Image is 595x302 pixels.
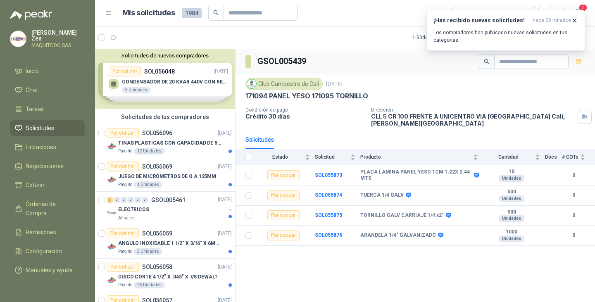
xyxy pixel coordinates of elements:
[433,29,578,44] p: Los compradores han publicado nuevas solicitudes en tus categorías.
[267,210,300,220] div: Por cotizar
[315,212,342,218] a: SOL055875
[118,273,218,281] p: DISCO CORTE 4 1/2" X .045" X 7/8 DEWALT
[26,228,56,237] span: Remisiones
[257,149,315,165] th: Estado
[122,7,175,19] h1: Mis solicitudes
[315,172,342,178] a: SOL055873
[315,149,360,165] th: Solicitud
[26,200,77,218] span: Órdenes de Compra
[95,225,235,259] a: Por cotizarSOL056059[DATE] Company LogoANGULO INOXIDABLE 1 1/2" X 3/16" X 6MTSPatojito2 Unidades
[107,197,113,203] div: 5
[578,4,588,12] span: 7
[10,139,85,155] a: Licitaciones
[118,148,132,155] p: Patojito
[483,209,540,216] b: 500
[182,8,202,18] span: 1984
[10,82,85,98] a: Chat
[10,120,85,136] a: Solicitudes
[107,208,117,218] img: Company Logo
[360,232,436,239] b: ARANDELA 1/4" GALVANIZADO
[10,158,85,174] a: Negociaciones
[118,139,221,147] p: TINAS PLASTICAS CON CAPACIDAD DE 50 KG
[31,30,85,41] p: [PERSON_NAME] Zea
[562,171,585,179] b: 0
[483,229,540,235] b: 1000
[114,197,120,203] div: 0
[267,170,300,180] div: Por cotizar
[26,86,38,95] span: Chat
[118,282,132,288] p: Patojito
[142,197,148,203] div: 0
[533,17,571,24] span: hace 29 minutos
[218,163,232,171] p: [DATE]
[26,247,62,256] span: Configuración
[118,173,216,181] p: JUEGO DE MICRÓMETROS DE O A 125MM
[245,107,364,113] p: Condición de pago
[142,164,172,169] p: SOL056069
[483,189,540,195] b: 500
[484,59,490,64] span: search
[10,10,52,20] img: Logo peakr
[10,177,85,193] a: Cotizar
[218,230,232,238] p: [DATE]
[562,231,585,239] b: 0
[245,78,323,90] div: Club Campestre de Cali
[360,154,471,160] span: Producto
[135,197,141,203] div: 0
[26,162,64,171] span: Negociaciones
[247,79,256,88] img: Company Logo
[95,109,235,125] div: Solicitudes de tus compradores
[315,154,349,160] span: Solicitud
[98,52,232,59] button: Solicitudes de nuevos compradores
[26,105,44,114] span: Tareas
[107,128,139,138] div: Por cotizar
[118,248,132,255] p: Patojito
[95,125,235,158] a: Por cotizarSOL056096[DATE] Company LogoTINAS PLASTICAS CON CAPACIDAD DE 50 KGPatojito12 Unidades
[257,55,307,68] h3: GSOL005439
[360,212,444,219] b: TORNILLO GALV CARRIAJE 1/4 x2"
[95,158,235,192] a: Por cotizarSOL056069[DATE] Company LogoJUEGO DE MICRÓMETROS DE O A 125MMPatojito1 Unidades
[218,196,232,204] p: [DATE]
[26,124,54,133] span: Solicitudes
[499,215,524,222] div: Unidades
[326,80,343,88] p: [DATE]
[499,235,524,242] div: Unidades
[433,17,529,24] h3: ¡Has recibido nuevas solicitudes!
[134,282,165,288] div: 25 Unidades
[562,212,585,219] b: 0
[545,149,562,165] th: Docs
[134,248,162,255] div: 2 Unidades
[562,191,585,199] b: 0
[151,197,186,203] p: GSOL005461
[483,154,533,160] span: Cantidad
[107,242,117,252] img: Company Logo
[371,113,574,127] p: CLL 5 CR 100 FRENTE A UNICENTRO VIA [GEOGRAPHIC_DATA] Cali , [PERSON_NAME][GEOGRAPHIC_DATA]
[121,197,127,203] div: 0
[499,195,524,202] div: Unidades
[10,101,85,117] a: Tareas
[118,215,134,221] p: Almatec
[31,43,85,48] p: MAQUITODO SAS
[10,262,85,278] a: Manuales y ayuda
[267,190,300,200] div: Por cotizar
[315,232,342,238] a: SOL055876
[26,181,45,190] span: Cotizar
[412,31,463,44] div: 1 - 50 de 564
[26,67,39,76] span: Inicio
[426,10,585,51] button: ¡Has recibido nuevas solicitudes!hace 29 minutos Los compradores han publicado nuevas solicitudes...
[134,148,165,155] div: 12 Unidades
[10,196,85,221] a: Órdenes de Compra
[483,149,545,165] th: Cantidad
[118,181,132,188] p: Patojito
[213,10,219,16] span: search
[315,192,342,198] a: SOL055874
[10,224,85,240] a: Remisiones
[360,149,483,165] th: Producto
[218,129,232,137] p: [DATE]
[95,49,235,109] div: Solicitudes de nuevos compradoresPor cotizarSOL056048[DATE] CONDENSADOR DE 20 KVAR 440V CON RESIS...
[570,6,585,21] button: 7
